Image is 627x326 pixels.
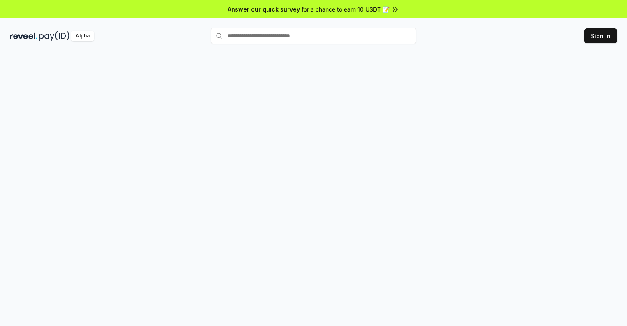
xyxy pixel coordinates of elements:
[71,31,94,41] div: Alpha
[584,28,617,43] button: Sign In
[39,31,69,41] img: pay_id
[302,5,390,14] span: for a chance to earn 10 USDT 📝
[10,31,37,41] img: reveel_dark
[228,5,300,14] span: Answer our quick survey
